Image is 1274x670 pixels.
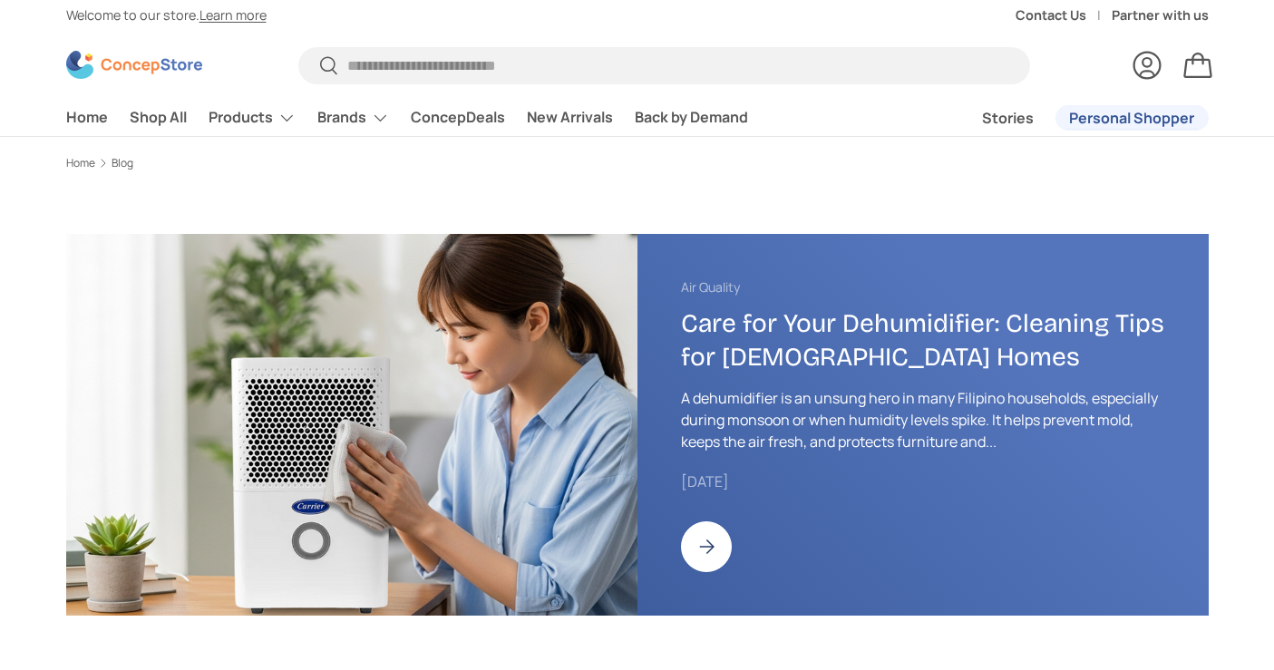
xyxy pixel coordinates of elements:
[317,100,389,136] a: Brands
[527,100,613,135] a: New Arrivals
[112,158,133,169] a: Blog
[1016,5,1112,25] a: Contact Us
[411,100,505,135] a: ConcepDeals
[681,278,740,296] a: Air Quality
[130,100,187,135] a: Shop All
[66,100,748,136] nav: Primary
[66,234,637,616] img: https://concepstore.ph/collections/dehumidifiers/products/carrier-dehumidifier-12l
[1055,105,1209,131] a: Personal Shopper
[306,100,400,136] summary: Brands
[209,100,296,136] a: Products
[199,6,267,24] a: Learn more
[198,100,306,136] summary: Products
[982,101,1034,136] a: Stories
[66,155,1209,171] nav: Breadcrumbs
[1112,5,1209,25] a: Partner with us
[681,308,1164,373] a: Care for Your Dehumidifier: Cleaning Tips for [DEMOGRAPHIC_DATA] Homes
[1069,111,1194,125] span: Personal Shopper
[66,5,267,25] p: Welcome to our store.
[66,51,202,79] img: ConcepStore
[635,100,748,135] a: Back by Demand
[66,100,108,135] a: Home
[938,100,1209,136] nav: Secondary
[66,158,95,169] a: Home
